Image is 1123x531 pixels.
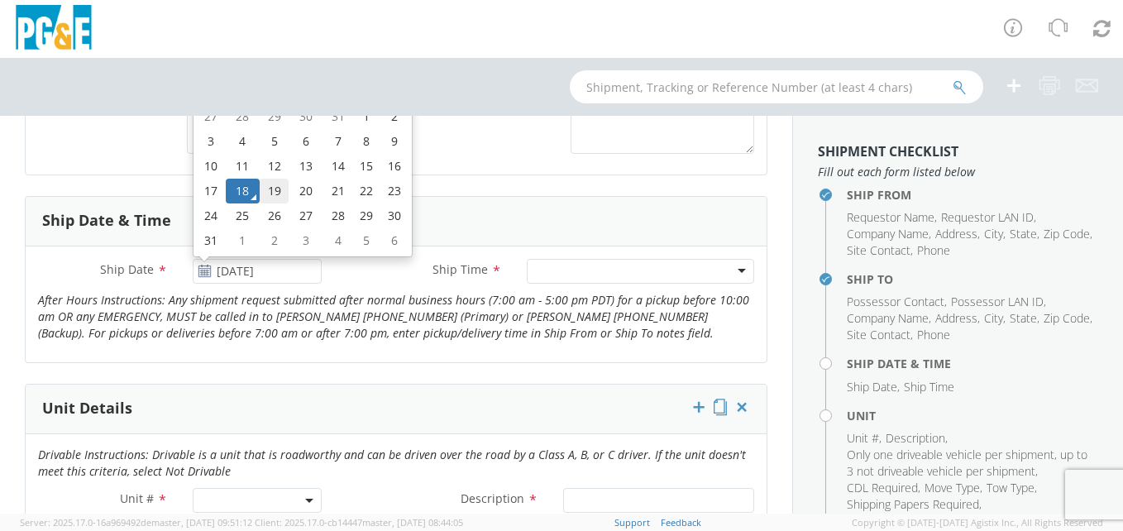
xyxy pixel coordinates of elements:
td: 2 [260,228,289,253]
span: City [984,226,1003,242]
li: , [1010,310,1039,327]
td: 27 [197,104,226,129]
td: 7 [323,129,352,154]
span: Unit # [847,430,879,446]
td: 14 [323,154,352,179]
td: 27 [289,203,323,228]
span: Possessor Contact [847,294,944,309]
span: Requestor Name [847,209,934,225]
span: Zip Code [1044,226,1090,242]
li: , [1044,226,1092,242]
span: State [1010,310,1037,326]
span: Ship Date [100,261,154,277]
span: Zip Code [1044,310,1090,326]
li: , [987,480,1037,496]
td: 4 [226,129,260,154]
li: , [925,480,982,496]
a: Support [614,516,650,529]
h4: Ship From [847,189,1098,201]
span: master, [DATE] 09:51:12 [151,516,252,529]
li: , [847,294,947,310]
td: 30 [289,104,323,129]
li: , [984,310,1006,327]
td: 28 [226,104,260,129]
span: Ship Date [847,379,897,395]
span: Site Contact [847,327,910,342]
li: , [847,480,920,496]
td: 29 [352,203,380,228]
span: Address [935,226,977,242]
span: Only one driveable vehicle per shipment, up to 3 not driveable vehicle per shipment [847,447,1087,479]
td: 6 [289,129,323,154]
i: Drivable Instructions: Drivable is a unit that is roadworthy and can be driven over the road by a... [38,447,746,479]
li: , [847,379,900,395]
span: Unit # [120,490,154,506]
li: , [847,496,982,513]
td: 20 [289,179,323,203]
li: , [847,209,937,226]
td: 24 [197,203,226,228]
h4: Unit [847,409,1098,422]
span: Site Contact [847,242,910,258]
td: 16 [380,154,409,179]
span: CDL Required [847,480,918,495]
td: 18 [226,179,260,203]
td: 17 [197,179,226,203]
h3: Unit Details [42,400,132,417]
strong: Shipment Checklist [818,142,958,160]
span: Possessor LAN ID [951,294,1044,309]
td: 1 [352,104,380,129]
td: 22 [352,179,380,203]
td: 28 [323,203,352,228]
td: 19 [260,179,289,203]
span: Copyright © [DATE]-[DATE] Agistix Inc., All Rights Reserved [852,516,1103,529]
td: 31 [197,228,226,253]
span: Phone [917,242,950,258]
span: Shipping Papers Required [847,496,979,512]
li: , [847,242,913,259]
i: After Hours Instructions: Any shipment request submitted after normal business hours (7:00 am - 5... [38,292,749,341]
td: 21 [323,179,352,203]
li: , [941,209,1036,226]
span: City [984,310,1003,326]
img: pge-logo-06675f144f4cfa6a6814.png [12,5,95,54]
span: Requestor LAN ID [941,209,1034,225]
td: 5 [352,228,380,253]
li: , [847,310,931,327]
td: 23 [380,179,409,203]
li: , [1044,310,1092,327]
td: 30 [380,203,409,228]
span: Description [886,430,945,446]
h3: Ship Date & Time [42,213,171,229]
span: Client: 2025.17.0-cb14447 [255,516,463,529]
td: 15 [352,154,380,179]
span: master, [DATE] 08:44:05 [362,516,463,529]
td: 9 [380,129,409,154]
span: State [1010,226,1037,242]
td: 10 [197,154,226,179]
li: , [847,447,1094,480]
li: , [1010,226,1039,242]
span: Company Name [847,310,929,326]
span: Phone [917,327,950,342]
span: Ship Time [432,261,488,277]
li: , [984,226,1006,242]
td: 13 [289,154,323,179]
td: 31 [323,104,352,129]
input: Shipment, Tracking or Reference Number (at least 4 chars) [570,70,983,103]
li: , [951,294,1046,310]
span: Tow Type [987,480,1035,495]
td: 3 [289,228,323,253]
span: Ship Time [904,379,954,395]
td: 11 [226,154,260,179]
td: 26 [260,203,289,228]
td: 4 [323,228,352,253]
td: 25 [226,203,260,228]
li: , [847,327,913,343]
a: Feedback [661,516,701,529]
span: Fill out each form listed below [818,164,1098,180]
li: , [847,226,931,242]
li: , [935,310,980,327]
span: Company Name [847,226,929,242]
td: 5 [260,129,289,154]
